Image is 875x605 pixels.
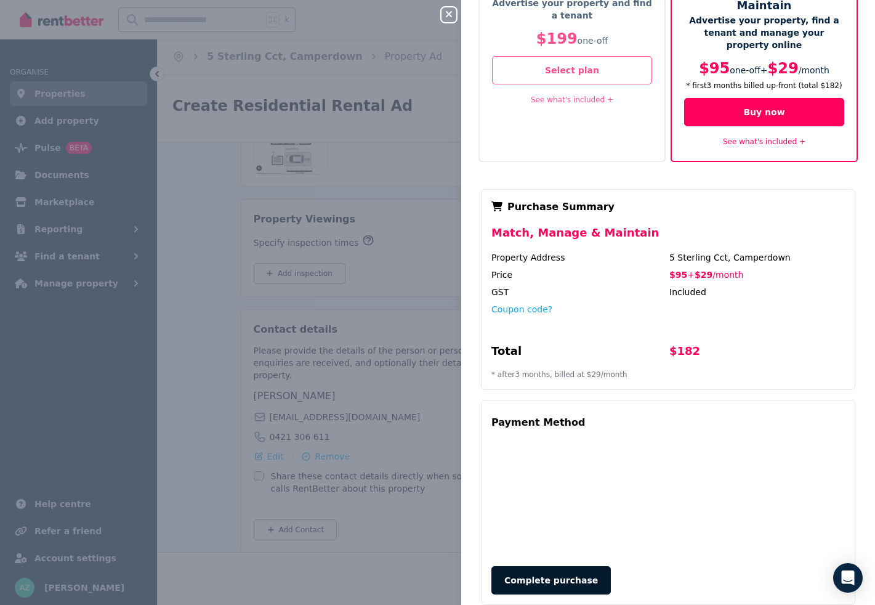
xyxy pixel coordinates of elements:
p: * after 3 month s, billed at $29 / month [491,370,845,380]
a: See what's included + [723,137,805,146]
div: Match, Manage & Maintain [491,224,845,251]
span: one-off [730,65,760,75]
p: Advertise your property, find a tenant and manage your property online [684,14,844,51]
div: Price [491,269,667,281]
div: Property Address [491,251,667,264]
div: Open Intercom Messenger [833,563,863,593]
span: $95 [669,270,687,280]
div: 5 Sterling Cct, Camperdown [669,251,845,264]
span: / month [712,270,743,280]
span: $29 [695,270,712,280]
span: + [687,270,695,280]
div: Total [491,343,667,365]
iframe: Secure payment input frame [489,437,847,554]
span: + [760,65,768,75]
span: $95 [699,60,730,77]
div: $182 [669,343,845,365]
button: Coupon code? [491,303,552,315]
div: Included [669,286,845,298]
button: Complete purchase [491,566,611,595]
button: Buy now [684,98,844,126]
button: Select plan [492,56,652,84]
div: GST [491,286,667,298]
span: $29 [768,60,799,77]
span: one-off [578,36,608,46]
span: / month [799,65,829,75]
div: Payment Method [491,410,585,435]
a: See what's included + [531,95,613,104]
span: $199 [536,30,578,47]
div: Purchase Summary [491,200,845,214]
p: * first 3 month s billed up-front (total $182 ) [684,81,844,91]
